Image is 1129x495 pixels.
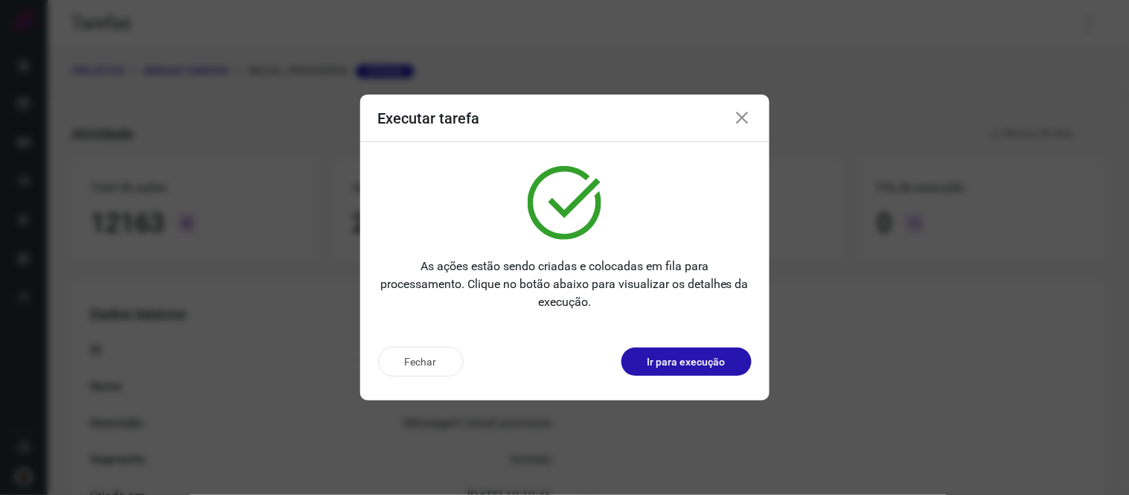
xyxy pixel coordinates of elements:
img: verified.svg [528,166,601,240]
button: Fechar [378,347,464,377]
p: As ações estão sendo criadas e colocadas em fila para processamento. Clique no botão abaixo para ... [378,258,752,311]
h3: Executar tarefa [378,109,480,127]
button: Ir para execução [621,348,752,376]
p: Ir para execução [647,354,726,370]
